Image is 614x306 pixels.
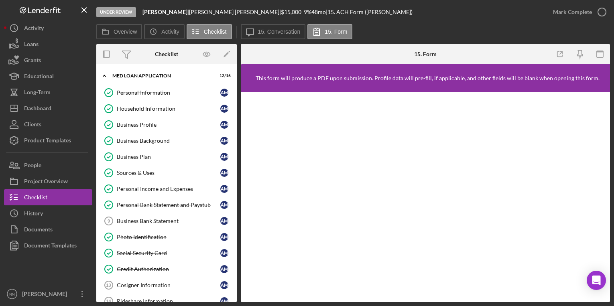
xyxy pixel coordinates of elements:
[24,237,77,255] div: Document Templates
[155,51,178,57] div: Checklist
[553,4,592,20] div: Mark Complete
[220,249,228,257] div: A M
[220,89,228,97] div: A M
[4,205,92,221] a: History
[241,24,306,39] button: 15. Conversation
[117,250,220,256] div: Social Security Card
[4,221,92,237] button: Documents
[304,9,311,15] div: 9 %
[258,28,301,35] label: 15. Conversation
[117,218,220,224] div: Business Bank Statement
[100,197,233,213] a: Personal Bank Statement and PaystubAM
[4,237,92,253] button: Document Templates
[24,189,47,207] div: Checklist
[216,73,231,78] div: 12 / 16
[100,117,233,133] a: Business ProfileAM
[100,181,233,197] a: Personal Income and ExpensesAM
[587,271,606,290] div: Open Intercom Messenger
[106,283,111,288] tspan: 13
[281,8,301,15] span: $15,000
[256,75,600,81] div: This form will produce a PDF upon submission. Profile data will pre-fill, if applicable, and othe...
[117,266,220,272] div: Credit Authorization
[220,265,228,273] div: A M
[108,219,110,223] tspan: 9
[220,121,228,129] div: A M
[117,122,220,128] div: Business Profile
[142,9,189,15] div: |
[117,282,220,288] div: Cosigner Information
[96,7,136,17] div: Under Review
[100,133,233,149] a: Business BackgroundAM
[249,100,603,294] iframe: Lenderfit form
[117,186,220,192] div: Personal Income and Expenses
[220,185,228,193] div: A M
[4,286,92,302] button: NN[PERSON_NAME]
[220,153,228,161] div: A M
[307,24,352,39] button: 15. Form
[311,9,326,15] div: 48 mo
[100,229,233,245] a: Photo IdentificationAM
[161,28,179,35] label: Activity
[117,202,220,208] div: Personal Bank Statement and Paystub
[20,286,72,304] div: [PERSON_NAME]
[325,28,347,35] label: 15. Form
[100,149,233,165] a: Business PlanAM
[24,221,53,239] div: Documents
[117,170,220,176] div: Sources & Uses
[100,261,233,277] a: Credit AuthorizationAM
[100,277,233,293] a: 13Cosigner InformationAM
[142,8,187,15] b: [PERSON_NAME]
[545,4,610,20] button: Mark Complete
[106,299,111,304] tspan: 14
[117,89,220,96] div: Personal Information
[204,28,227,35] label: Checklist
[220,217,228,225] div: A M
[96,24,142,39] button: Overview
[24,205,43,223] div: History
[117,298,220,304] div: Rideshare Information
[220,281,228,289] div: A M
[144,24,184,39] button: Activity
[220,233,228,241] div: A M
[117,105,220,112] div: Household Information
[117,138,220,144] div: Business Background
[100,101,233,117] a: Household InformationAM
[114,28,137,35] label: Overview
[100,85,233,101] a: Personal InformationAM
[100,165,233,181] a: Sources & UsesAM
[112,73,211,78] div: MED Loan Application
[220,105,228,113] div: A M
[220,137,228,145] div: A M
